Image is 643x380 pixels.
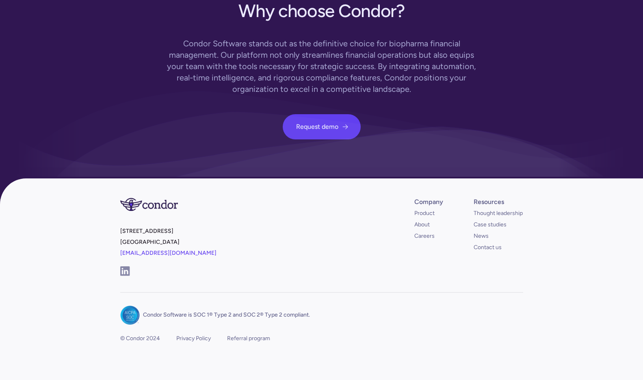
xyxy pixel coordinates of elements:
a: [EMAIL_ADDRESS][DOMAIN_NAME] [120,250,216,256]
a: Careers [414,232,435,240]
a: News [474,232,489,240]
p: [STREET_ADDRESS] [GEOGRAPHIC_DATA] [120,226,318,265]
div: © Condor 2024 [120,334,160,343]
a: Privacy Policy [176,334,211,343]
div: Condor Software stands out as the definitive choice for biopharma financial management. Our platf... [166,38,478,95]
a: Product [414,209,435,217]
span:  [342,124,348,130]
a: Contact us [474,243,502,252]
div: Resources [474,198,504,206]
a: Request demo [283,114,361,139]
a: About [414,221,430,229]
div: Company [414,198,443,206]
p: Condor Software is SOC 1® Type 2 and SOC 2® Type 2 compliant. [143,311,310,319]
a: Referral program [227,334,270,343]
a: Case studies [474,221,507,229]
a: Thought leadership [474,209,523,217]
